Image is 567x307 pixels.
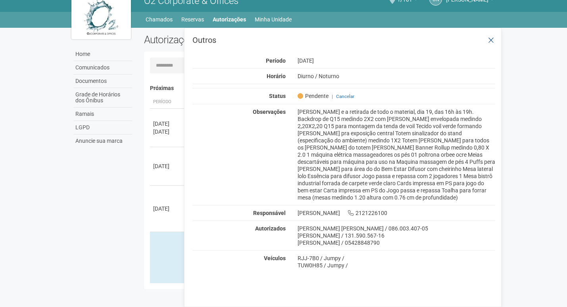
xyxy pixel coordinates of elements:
strong: Autorizados [255,225,286,232]
a: LGPD [73,121,132,134]
a: Documentos [73,75,132,88]
div: Diurno / Noturno [292,73,502,80]
div: [PERSON_NAME] e a retirada de todo o material, dia 19, das 16h às 19h. Backdrop de Q15 medindo 2X... [292,108,502,201]
h3: Outros [192,36,495,44]
strong: Veículos [264,255,286,261]
strong: Status [269,93,286,99]
div: [DATE] [153,162,183,170]
a: Autorizações [213,14,246,25]
a: Anuncie sua marca [73,134,132,148]
h2: Autorizações [144,34,314,46]
strong: Horário [267,73,286,79]
a: Chamados [146,14,173,25]
a: Minha Unidade [255,14,292,25]
a: Home [73,48,132,61]
div: [DATE] [153,283,183,291]
span: Pendente [298,92,329,100]
div: TUW0H85 / Jumpy / [298,262,496,269]
div: [DATE] [292,57,502,64]
div: RJJ-7B0 / Jumpy / [298,255,496,262]
div: [PERSON_NAME] 2121226100 [292,209,502,217]
strong: Responsável [253,210,286,216]
div: [DATE] [153,128,183,136]
a: Grade de Horários dos Ônibus [73,88,132,107]
span: | [332,94,333,99]
a: Comunicados [73,61,132,75]
a: Reservas [181,14,204,25]
strong: Período [266,58,286,64]
strong: Observações [253,109,286,115]
th: Período [150,96,186,109]
a: Ramais [73,107,132,121]
div: [DATE] [153,120,183,128]
div: [PERSON_NAME] [PERSON_NAME] / 086.003.407-05 [298,225,496,232]
div: [PERSON_NAME] / 05428848790 [298,239,496,246]
h4: Próximas [150,85,490,91]
a: Cancelar [336,94,354,99]
div: [DATE] [153,205,183,213]
div: [PERSON_NAME] / 131.590.567-16 [298,232,496,239]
